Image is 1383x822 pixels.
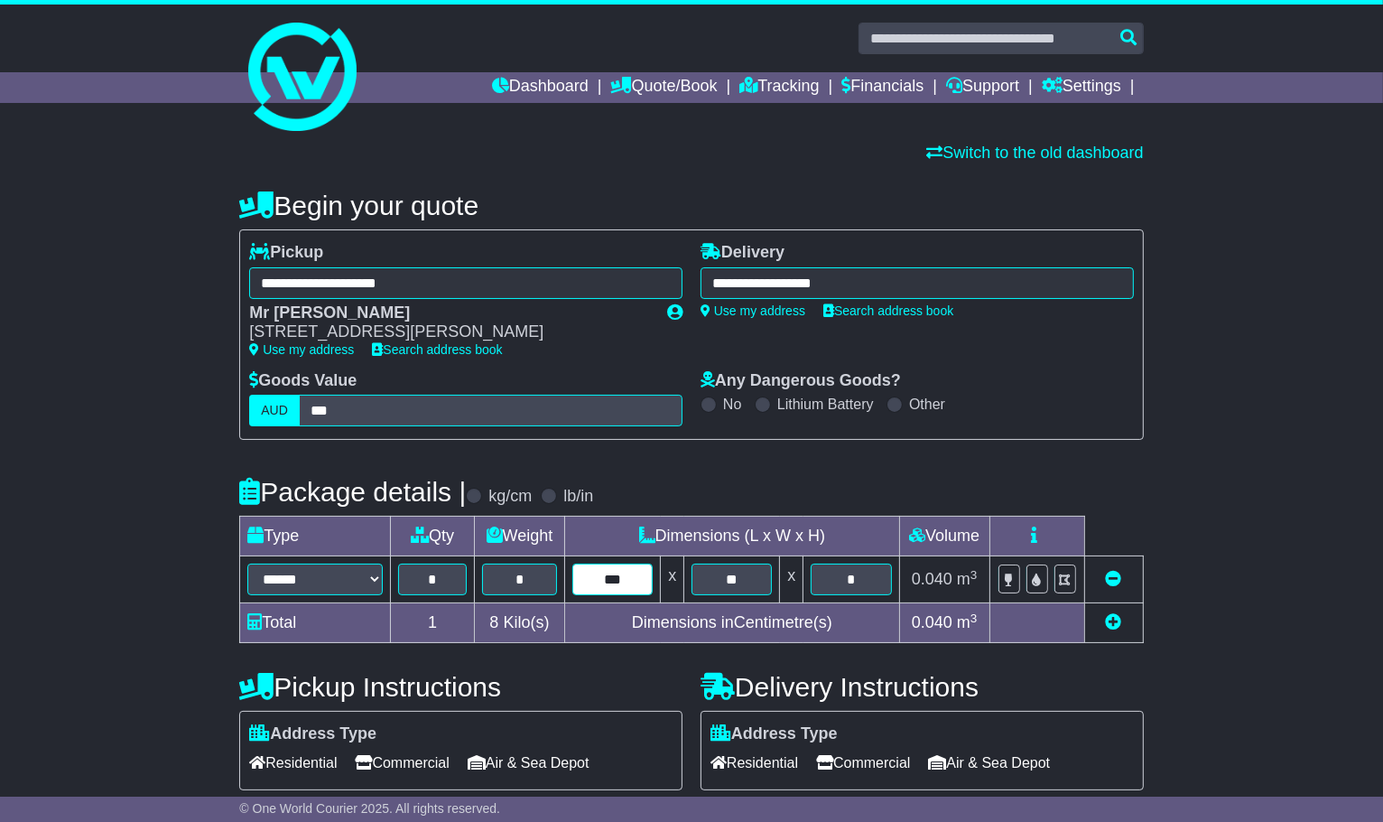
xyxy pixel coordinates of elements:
a: Dashboard [492,72,589,103]
label: Any Dangerous Goods? [701,371,901,391]
a: Remove this item [1106,570,1122,588]
h4: Pickup Instructions [239,672,682,702]
label: Other [909,396,945,413]
label: kg/cm [488,487,532,507]
a: Use my address [249,342,354,357]
span: Commercial [355,749,449,777]
span: Residential [249,749,337,777]
sup: 3 [970,612,978,625]
h4: Begin your quote [239,191,1143,220]
td: Qty [391,517,474,556]
span: Residential [710,749,798,777]
label: AUD [249,395,300,426]
label: Pickup [249,243,323,263]
label: Goods Value [249,371,357,391]
span: Commercial [816,749,910,777]
a: Switch to the old dashboard [927,144,1144,162]
sup: 3 [970,568,978,582]
span: 8 [489,613,498,631]
td: Dimensions (L x W x H) [565,517,899,556]
a: Search address book [372,342,502,357]
td: Weight [474,517,564,556]
label: lb/in [563,487,593,507]
h4: Delivery Instructions [701,672,1144,702]
label: No [723,396,741,413]
span: 0.040 [912,570,952,588]
a: Support [946,72,1019,103]
label: Delivery [701,243,784,263]
span: © One World Courier 2025. All rights reserved. [239,801,500,816]
a: Financials [841,72,924,103]
span: m [957,570,978,588]
td: x [780,556,803,603]
td: Dimensions in Centimetre(s) [565,603,899,643]
span: 0.040 [912,613,952,631]
a: Tracking [739,72,819,103]
td: Kilo(s) [474,603,564,643]
div: Mr [PERSON_NAME] [249,304,649,323]
td: Type [240,517,391,556]
label: Address Type [249,724,376,744]
td: x [661,556,684,603]
div: [STREET_ADDRESS][PERSON_NAME] [249,322,649,342]
td: Total [240,603,391,643]
td: 1 [391,603,474,643]
span: Air & Sea Depot [928,749,1050,777]
h4: Package details | [239,477,466,507]
td: Volume [899,517,989,556]
a: Search address book [823,304,953,318]
a: Use my address [701,304,805,318]
span: m [957,613,978,631]
span: Air & Sea Depot [468,749,589,777]
a: Add new item [1106,613,1122,631]
a: Settings [1042,72,1121,103]
label: Address Type [710,724,838,744]
label: Lithium Battery [777,396,874,413]
a: Quote/Book [611,72,718,103]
